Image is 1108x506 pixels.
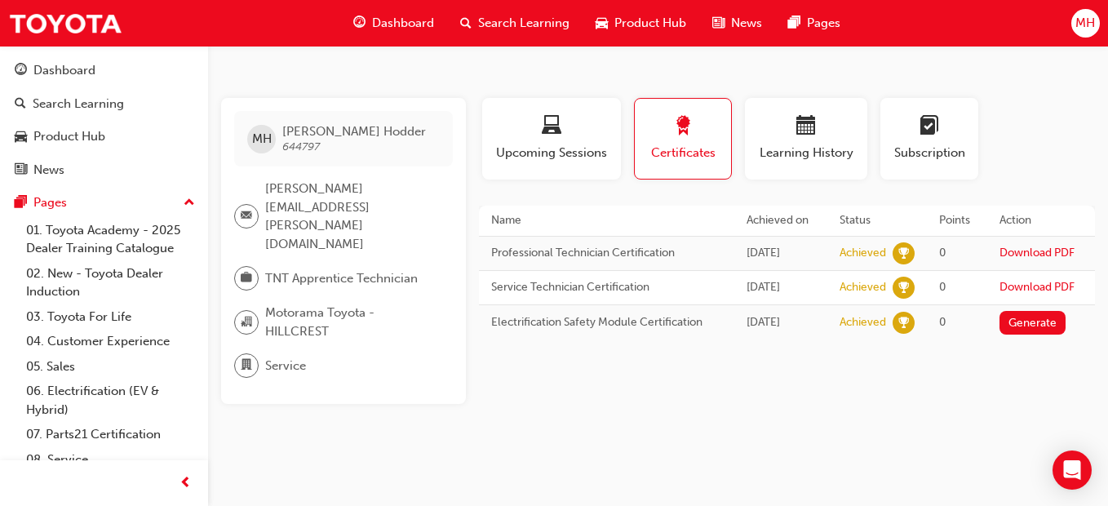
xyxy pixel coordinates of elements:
[265,304,440,340] span: Motorama Toyota - HILLCREST
[893,242,915,264] span: learningRecordVerb_ACHIEVE-icon
[482,98,621,180] button: Upcoming Sessions
[757,144,855,162] span: Learning History
[479,304,734,340] td: Electrification Safety Module Certification
[775,7,853,40] a: pages-iconPages
[840,246,886,261] div: Achieved
[20,447,202,473] a: 08. Service
[999,311,1066,335] button: Generate
[734,206,828,236] th: Achieved on
[7,89,202,119] a: Search Learning
[241,312,252,333] span: organisation-icon
[33,61,95,80] div: Dashboard
[33,193,67,212] div: Pages
[893,144,966,162] span: Subscription
[179,473,192,494] span: prev-icon
[542,116,561,138] span: laptop-icon
[920,116,939,138] span: learningplan-icon
[840,315,886,331] div: Achieved
[747,315,780,329] span: Wed Jan 04 2023 00:00:00 GMT+1000 (Australian Eastern Standard Time)
[447,7,583,40] a: search-iconSearch Learning
[20,261,202,304] a: 02. New - Toyota Dealer Induction
[241,206,252,227] span: email-icon
[840,280,886,295] div: Achieved
[893,277,915,299] span: learningRecordVerb_ACHIEVE-icon
[712,13,725,33] span: news-icon
[699,7,775,40] a: news-iconNews
[478,14,570,33] span: Search Learning
[596,13,608,33] span: car-icon
[15,196,27,211] span: pages-icon
[20,379,202,422] a: 06. Electrification (EV & Hybrid)
[15,97,26,112] span: search-icon
[340,7,447,40] a: guage-iconDashboard
[15,163,27,178] span: news-icon
[33,95,124,113] div: Search Learning
[20,354,202,379] a: 05. Sales
[1075,14,1095,33] span: MH
[372,14,434,33] span: Dashboard
[796,116,816,138] span: calendar-icon
[745,98,867,180] button: Learning History
[731,14,762,33] span: News
[647,144,719,162] span: Certificates
[827,206,927,236] th: Status
[634,98,732,180] button: Certificates
[987,206,1095,236] th: Action
[999,246,1075,260] a: Download PDF
[20,422,202,447] a: 07. Parts21 Certification
[20,329,202,354] a: 04. Customer Experience
[265,269,418,288] span: TNT Apprentice Technician
[184,193,195,214] span: up-icon
[807,14,840,33] span: Pages
[747,246,780,260] span: Thu Jul 17 2025 12:00:00 GMT+1000 (Australian Eastern Standard Time)
[747,280,780,294] span: Wed Jan 04 2023 00:00:00 GMT+1000 (Australian Eastern Standard Time)
[265,180,440,253] span: [PERSON_NAME][EMAIL_ADDRESS][PERSON_NAME][DOMAIN_NAME]
[8,5,122,42] img: Trak
[893,312,915,334] span: learningRecordVerb_ACHIEVE-icon
[353,13,366,33] span: guage-icon
[252,130,272,149] span: MH
[583,7,699,40] a: car-iconProduct Hub
[20,304,202,330] a: 03. Toyota For Life
[7,122,202,152] a: Product Hub
[15,130,27,144] span: car-icon
[7,52,202,188] button: DashboardSearch LearningProduct HubNews
[1053,451,1092,490] div: Open Intercom Messenger
[939,315,946,329] span: 0
[7,188,202,218] button: Pages
[282,140,320,153] span: 644797
[33,161,64,180] div: News
[15,64,27,78] span: guage-icon
[939,246,946,260] span: 0
[479,206,734,236] th: Name
[1071,9,1100,38] button: MH
[265,357,306,375] span: Service
[241,355,252,376] span: department-icon
[241,268,252,289] span: briefcase-icon
[673,116,693,138] span: award-icon
[880,98,978,180] button: Subscription
[20,218,202,261] a: 01. Toyota Academy - 2025 Dealer Training Catalogue
[939,280,946,294] span: 0
[7,155,202,185] a: News
[479,270,734,304] td: Service Technician Certification
[614,14,686,33] span: Product Hub
[460,13,472,33] span: search-icon
[33,127,105,146] div: Product Hub
[479,236,734,270] td: Professional Technician Certification
[788,13,800,33] span: pages-icon
[927,206,987,236] th: Points
[494,144,609,162] span: Upcoming Sessions
[282,124,426,139] span: [PERSON_NAME] Hodder
[7,55,202,86] a: Dashboard
[999,280,1075,294] a: Download PDF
